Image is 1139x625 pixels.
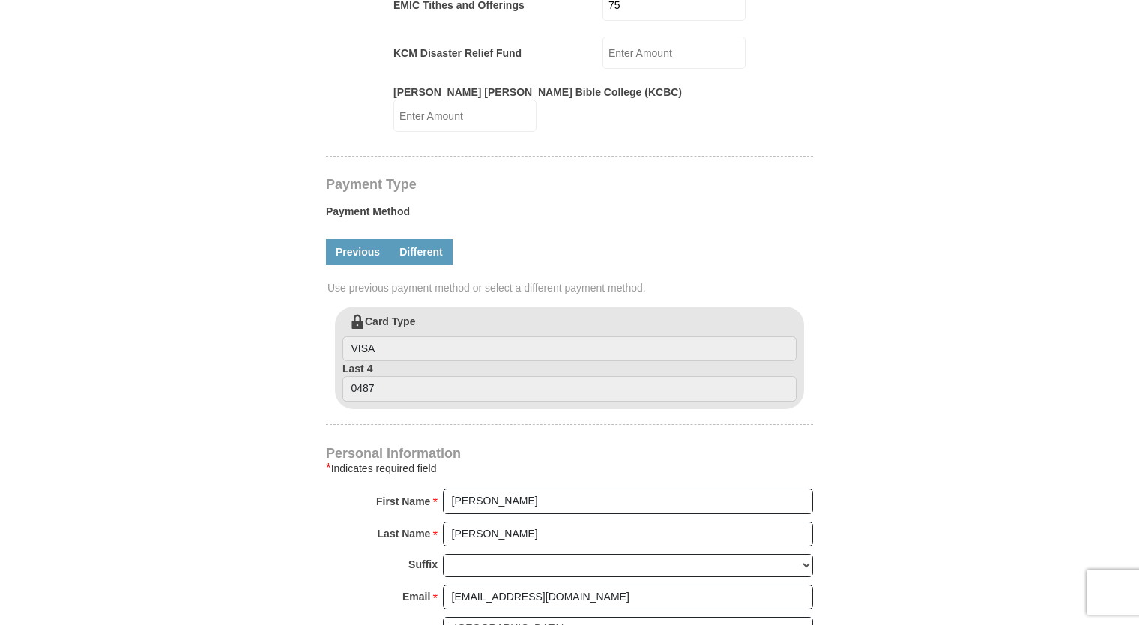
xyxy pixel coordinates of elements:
[326,239,390,265] a: Previous
[326,459,813,477] div: Indicates required field
[602,37,746,69] input: Enter Amount
[327,280,815,295] span: Use previous payment method or select a different payment method.
[393,46,522,61] label: KCM Disaster Relief Fund
[342,376,797,402] input: Last 4
[393,100,537,132] input: Enter Amount
[376,491,430,512] strong: First Name
[378,523,431,544] strong: Last Name
[342,314,797,362] label: Card Type
[342,361,797,402] label: Last 4
[326,178,813,190] h4: Payment Type
[408,554,438,575] strong: Suffix
[342,336,797,362] input: Card Type
[326,447,813,459] h4: Personal Information
[390,239,453,265] a: Different
[402,586,430,607] strong: Email
[393,85,682,100] label: [PERSON_NAME] [PERSON_NAME] Bible College (KCBC)
[326,204,813,226] label: Payment Method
